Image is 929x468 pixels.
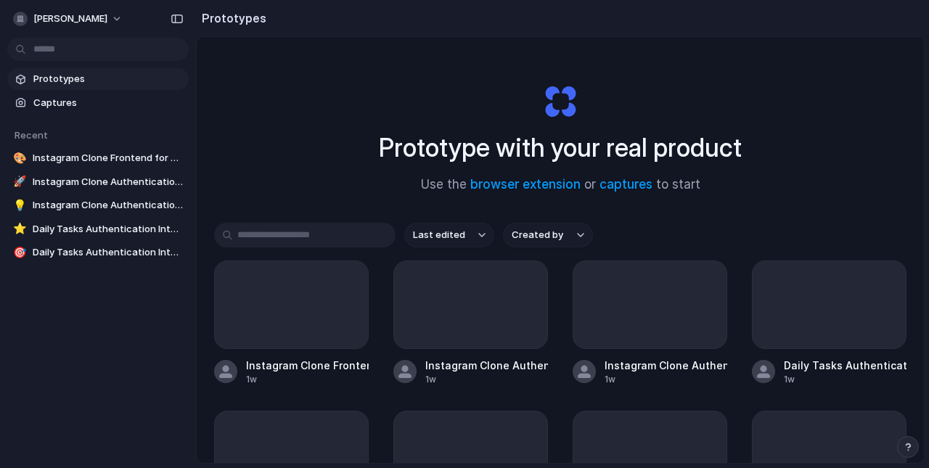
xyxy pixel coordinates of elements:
[214,260,369,386] a: Instagram Clone Frontend for Daily Tasks1w
[7,194,189,216] a: 💡Instagram Clone Authentication System Wireframe
[605,358,727,373] div: Instagram Clone Authentication System Wireframe
[196,9,266,27] h2: Prototypes
[784,358,907,373] div: Daily Tasks Authentication Interface
[33,198,183,213] span: Instagram Clone Authentication System Wireframe
[33,245,183,260] span: Daily Tasks Authentication Interface
[33,175,183,189] span: Instagram Clone Authentication System Setup
[13,198,27,213] div: 💡
[404,223,494,247] button: Last edited
[246,358,369,373] div: Instagram Clone Frontend for Daily Tasks
[7,92,189,114] a: Captures
[7,7,130,30] button: [PERSON_NAME]
[470,177,581,192] a: browser extension
[33,222,183,237] span: Daily Tasks Authentication Interface
[599,177,652,192] a: captures
[13,245,27,260] div: 🎯
[425,373,548,386] div: 1w
[7,171,189,193] a: 🚀Instagram Clone Authentication System Setup
[33,12,107,26] span: [PERSON_NAME]
[573,260,727,386] a: Instagram Clone Authentication System Wireframe1w
[33,151,183,165] span: Instagram Clone Frontend for Daily Tasks
[605,373,727,386] div: 1w
[512,228,563,242] span: Created by
[15,129,48,141] span: Recent
[7,68,189,90] a: Prototypes
[33,72,183,86] span: Prototypes
[752,260,907,386] a: Daily Tasks Authentication Interface1w
[7,242,189,263] a: 🎯Daily Tasks Authentication Interface
[13,151,27,165] div: 🎨
[7,147,189,169] a: 🎨Instagram Clone Frontend for Daily Tasks
[784,373,907,386] div: 1w
[425,358,548,373] div: Instagram Clone Authentication System Setup
[7,218,189,240] a: ⭐Daily Tasks Authentication Interface
[413,228,465,242] span: Last edited
[33,96,183,110] span: Captures
[13,222,27,237] div: ⭐
[13,175,27,189] div: 🚀
[393,260,548,386] a: Instagram Clone Authentication System Setup1w
[246,373,369,386] div: 1w
[379,128,742,167] h1: Prototype with your real product
[421,176,700,194] span: Use the or to start
[503,223,593,247] button: Created by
